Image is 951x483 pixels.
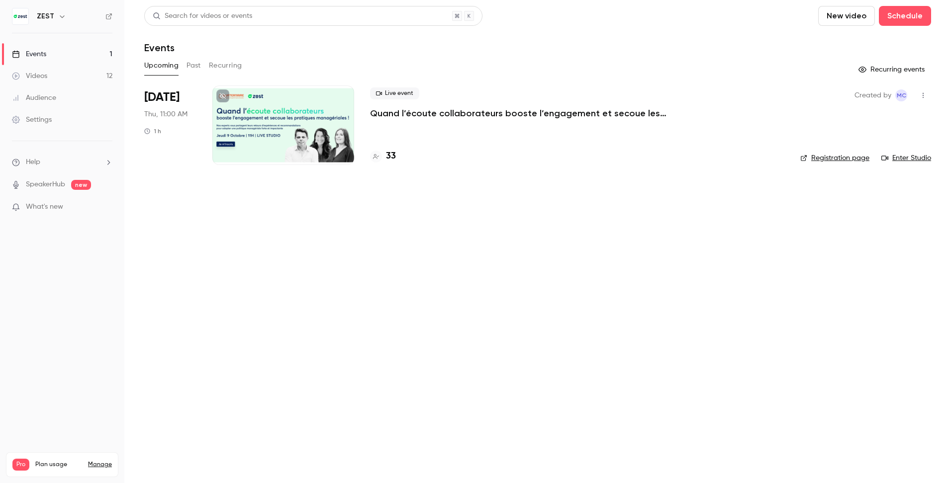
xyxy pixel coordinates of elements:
span: Pro [12,459,29,471]
div: Events [12,49,46,59]
span: Thu, 11:00 AM [144,109,188,119]
div: Videos [12,71,47,81]
a: Registration page [800,153,869,163]
div: Audience [12,93,56,103]
span: MC [897,89,906,101]
a: Enter Studio [881,153,931,163]
h6: ZEST [37,11,54,21]
button: Upcoming [144,58,179,74]
span: What's new [26,202,63,212]
a: SpeakerHub [26,179,65,190]
button: Schedule [879,6,931,26]
h1: Events [144,42,175,54]
a: 33 [370,150,396,163]
h4: 33 [386,150,396,163]
span: Live event [370,87,419,99]
div: Oct 9 Thu, 11:00 AM (Europe/Paris) [144,85,196,165]
span: new [71,180,91,190]
a: Quand l’écoute collaborateurs booste l’engagement et secoue les pratiques managériales ! [370,107,668,119]
a: Manage [88,461,112,469]
button: Recurring events [854,62,931,78]
div: Search for videos or events [153,11,252,21]
span: Created by [855,89,891,101]
li: help-dropdown-opener [12,157,112,167]
div: 1 h [144,127,161,135]
button: Recurring [209,58,242,74]
div: Settings [12,115,52,125]
span: Marie Cannaferina [895,89,907,101]
span: Plan usage [35,461,82,469]
span: [DATE] [144,89,180,105]
button: New video [818,6,875,26]
button: Past [187,58,201,74]
span: Help [26,157,40,167]
img: ZEST [12,8,28,24]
